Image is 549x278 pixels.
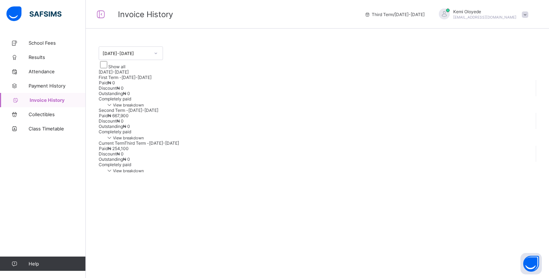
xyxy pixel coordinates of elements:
[147,140,179,146] span: - [DATE]-[DATE]
[123,124,130,129] span: ₦ 0
[108,146,129,151] span: ₦ 254,100
[99,140,124,146] span: Current Term
[99,96,131,101] span: Completely paid
[119,75,152,80] span: - [DATE]-[DATE]
[99,124,123,129] span: Outstanding
[30,97,86,103] span: Invoice History
[123,91,130,96] span: ₦ 0
[106,168,144,173] span: View breakdown
[117,151,124,157] span: ₦ 0
[108,64,125,69] label: Show all
[99,162,131,167] span: Completely paid
[124,140,179,146] span: Third Term
[108,113,129,118] span: ₦ 667,900
[106,135,144,140] span: View breakdown
[453,15,516,19] span: [EMAIL_ADDRESS][DOMAIN_NAME]
[106,103,144,108] span: View breakdown
[123,157,130,162] span: ₦ 0
[106,167,113,173] i: arrow
[99,151,117,157] span: Discount
[108,80,115,85] span: ₦ 0
[99,80,108,85] span: Paid
[99,118,117,124] span: Discount
[99,75,152,80] span: First Term
[29,54,86,60] span: Results
[29,83,86,89] span: Payment History
[99,113,108,118] span: Paid
[453,9,516,14] span: Kemi Oloyede
[99,129,131,134] span: Completely paid
[117,85,124,91] span: ₦ 0
[99,91,123,96] span: Outstanding
[106,101,113,108] i: arrow
[99,85,117,91] span: Discount
[103,51,150,56] div: [DATE]-[DATE]
[106,134,113,140] i: arrow
[117,118,124,124] span: ₦ 0
[365,12,425,17] span: session/term information
[99,69,129,75] span: [DATE]-[DATE]
[99,157,123,162] span: Outstanding
[29,111,86,117] span: Collectibles
[29,40,86,46] span: School Fees
[432,9,532,20] div: KemiOloyede
[520,253,542,274] button: Open asap
[6,6,61,21] img: safsims
[118,10,173,19] span: School Fees
[29,126,86,131] span: Class Timetable
[99,108,158,113] span: Second Term
[99,146,108,151] span: Paid
[29,261,85,267] span: Help
[126,108,158,113] span: - [DATE]-[DATE]
[29,69,86,74] span: Attendance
